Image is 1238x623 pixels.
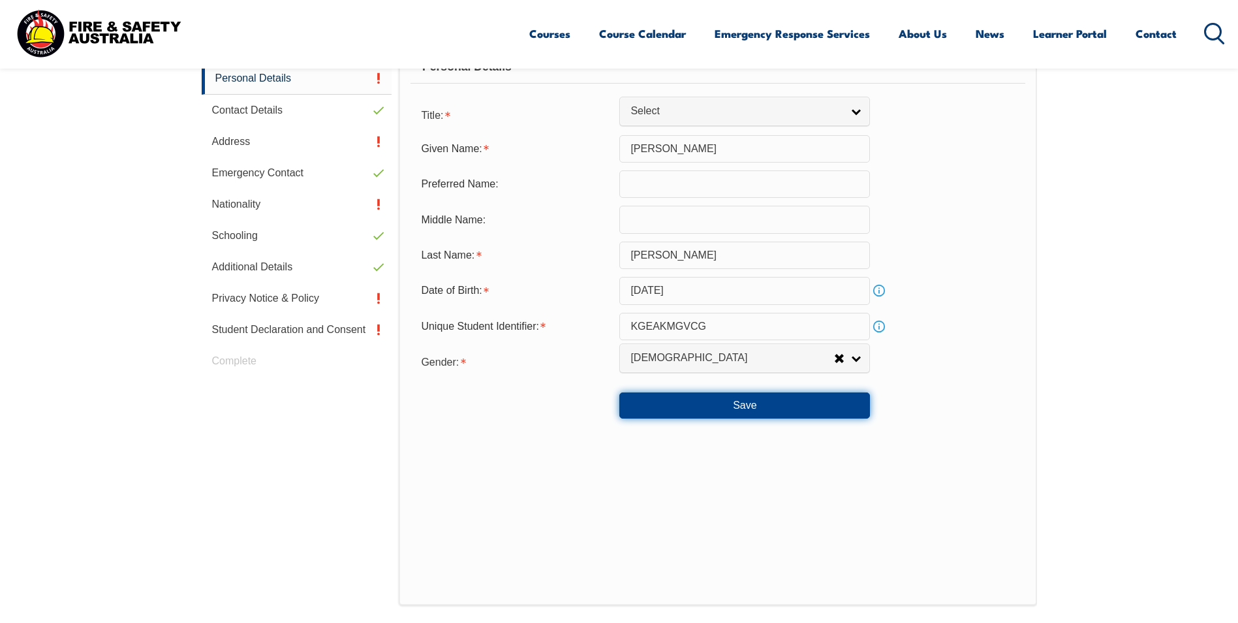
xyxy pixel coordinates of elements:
[202,157,392,189] a: Emergency Contact
[899,16,947,51] a: About Us
[870,281,888,300] a: Info
[410,136,619,161] div: Given Name is required.
[410,207,619,232] div: Middle Name:
[202,126,392,157] a: Address
[410,172,619,197] div: Preferred Name:
[870,317,888,336] a: Info
[410,278,619,303] div: Date of Birth is required.
[619,277,870,304] input: Select Date...
[599,16,686,51] a: Course Calendar
[202,251,392,283] a: Additional Details
[202,189,392,220] a: Nationality
[410,348,619,374] div: Gender is required.
[202,283,392,314] a: Privacy Notice & Policy
[202,63,392,95] a: Personal Details
[1136,16,1177,51] a: Contact
[619,392,870,419] button: Save
[202,314,392,345] a: Student Declaration and Consent
[619,313,870,340] input: 10 Characters no 1, 0, O or I
[410,101,619,127] div: Title is required.
[421,110,443,121] span: Title:
[630,104,842,118] span: Select
[715,16,870,51] a: Emergency Response Services
[630,351,834,365] span: [DEMOGRAPHIC_DATA]
[1033,16,1107,51] a: Learner Portal
[976,16,1004,51] a: News
[410,314,619,339] div: Unique Student Identifier is required.
[421,357,459,368] span: Gender:
[529,16,570,51] a: Courses
[202,95,392,126] a: Contact Details
[202,220,392,251] a: Schooling
[410,243,619,268] div: Last Name is required.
